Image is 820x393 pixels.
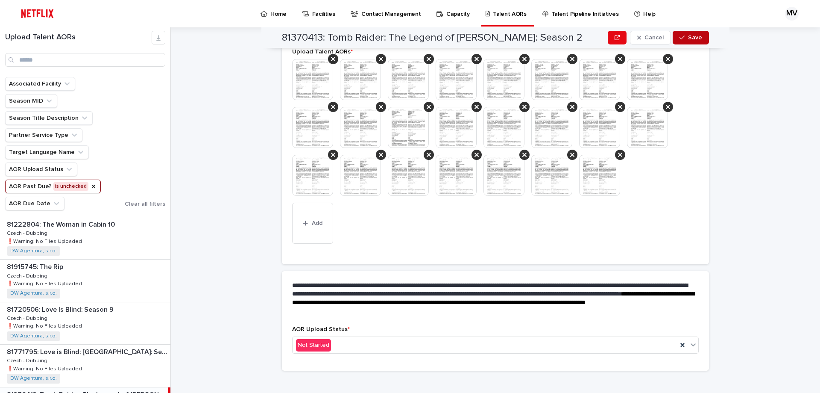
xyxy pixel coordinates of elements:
[10,333,57,339] a: DW Agentura, s.r.o.
[5,145,89,159] button: Target Language Name
[7,272,49,279] p: Czech - Dubbing
[10,375,57,381] a: DW Agentura, s.r.o.
[125,201,165,207] span: Clear all filters
[7,364,84,372] p: ❗️Warning: No Files Uploaded
[5,77,75,91] button: Associated Facility
[282,32,583,44] h2: 81370413: Tomb Raider: The Legend of [PERSON_NAME]: Season 2
[688,35,702,41] span: Save
[7,219,117,229] p: 81222804: The Woman in Cabin 10
[296,339,331,352] div: Not Started
[121,198,165,210] button: Clear all filters
[630,31,671,44] button: Cancel
[5,33,152,42] h1: Upload Talent AORs
[5,180,101,193] button: AOR Past Due?
[292,326,350,332] span: AOR Upload Status
[5,128,82,142] button: Partner Service Type
[7,279,84,287] p: ❗️Warning: No Files Uploaded
[10,290,57,296] a: DW Agentura, s.r.o.
[5,197,64,210] button: AOR Due Date
[7,356,49,364] p: Czech - Dubbing
[5,163,77,176] button: AOR Upload Status
[7,229,49,236] p: Czech - Dubbing
[5,111,93,125] button: Season Title Description
[7,346,169,356] p: 81771795: Love is Blind: [GEOGRAPHIC_DATA]: Season 1
[7,261,65,271] p: 81915745: The Rip
[785,7,799,21] div: MV
[7,322,84,329] p: ❗️Warning: No Files Uploaded
[5,94,57,108] button: Season MID
[7,314,49,322] p: Czech - Dubbing
[17,5,58,22] img: ifQbXi3ZQGMSEF7WDB7W
[292,203,333,244] button: Add
[5,53,165,67] input: Search
[10,248,57,254] a: DW Agentura, s.r.o.
[7,237,84,245] p: ❗️Warning: No Files Uploaded
[673,31,709,44] button: Save
[7,304,115,314] p: 81720506: Love Is Blind: Season 9
[644,35,664,41] span: Cancel
[312,220,322,226] span: Add
[292,49,353,55] span: Upload Talent AORs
